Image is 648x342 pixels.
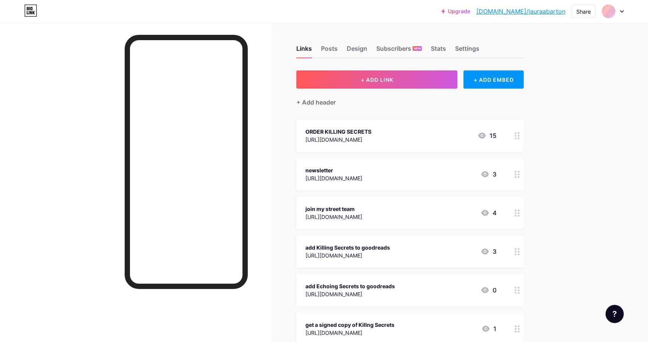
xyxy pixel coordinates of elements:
[414,46,421,51] span: NEW
[463,70,524,89] div: + ADD EMBED
[305,251,390,259] div: [URL][DOMAIN_NAME]
[305,290,395,298] div: [URL][DOMAIN_NAME]
[481,247,496,256] div: 3
[305,128,371,136] div: ORDER KILLING SECRETS
[576,8,591,16] div: Share
[305,166,362,174] div: newsletter
[305,244,390,251] div: add Killing Secrets to goodreads
[305,321,394,329] div: get a signed copy of Killng Secrets
[441,8,470,14] a: Upgrade
[305,205,362,213] div: join my street team
[481,324,496,333] div: 1
[296,44,312,58] div: Links
[305,213,362,221] div: [URL][DOMAIN_NAME]
[347,44,367,58] div: Design
[296,70,457,89] button: + ADD LINK
[321,44,338,58] div: Posts
[305,282,395,290] div: add Echoing Secrets to goodreads
[477,131,496,140] div: 15
[305,136,371,144] div: [URL][DOMAIN_NAME]
[431,44,446,58] div: Stats
[296,98,336,107] div: + Add header
[481,170,496,179] div: 3
[481,286,496,295] div: 0
[476,7,565,16] a: [DOMAIN_NAME]/lauraabarton
[455,44,479,58] div: Settings
[305,174,362,182] div: [URL][DOMAIN_NAME]
[481,208,496,217] div: 4
[361,77,393,83] span: + ADD LINK
[376,44,422,58] div: Subscribers
[305,329,394,337] div: [URL][DOMAIN_NAME]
